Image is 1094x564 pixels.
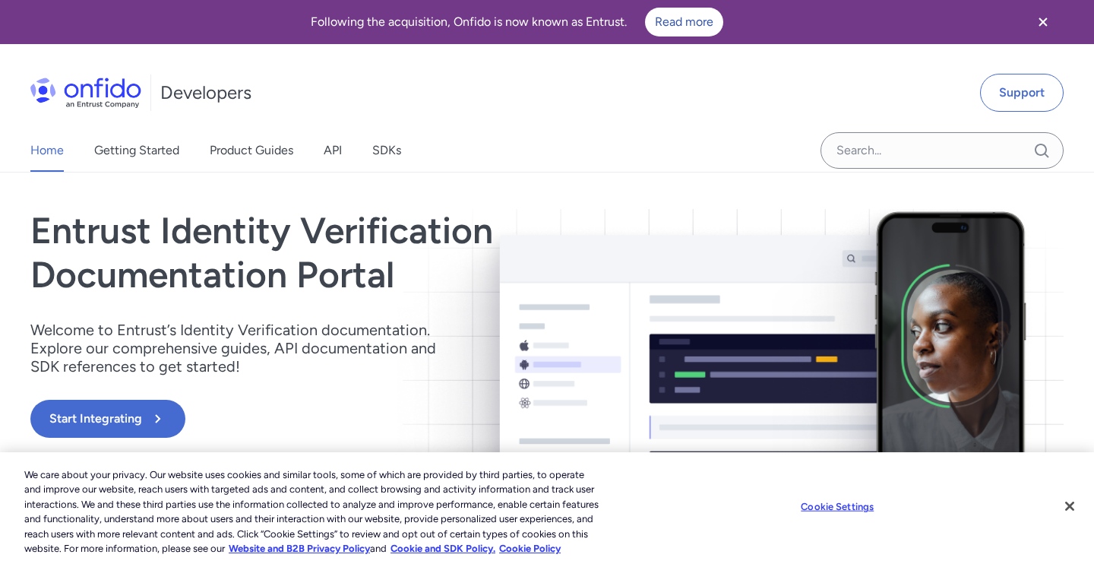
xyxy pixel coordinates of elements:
a: Cookie Policy [499,543,561,554]
h1: Entrust Identity Verification Documentation Portal [30,209,754,296]
a: Support [980,74,1064,112]
button: Start Integrating [30,400,185,438]
img: Onfido Logo [30,78,141,108]
div: Following the acquisition, Onfido is now known as Entrust. [18,8,1015,36]
a: Cookie and SDK Policy. [390,543,495,554]
a: More information about our cookie policy., opens in a new tab [229,543,370,554]
p: Welcome to Entrust’s Identity Verification documentation. Explore our comprehensive guides, API d... [30,321,456,375]
button: Cookie Settings [790,492,885,522]
a: Product Guides [210,129,293,172]
a: Home [30,129,64,172]
svg: Close banner [1034,13,1052,31]
input: Onfido search input field [820,132,1064,169]
a: Read more [645,8,723,36]
a: Start Integrating [30,400,754,438]
a: Getting Started [94,129,179,172]
button: Close [1053,490,1086,523]
button: Close banner [1015,3,1071,41]
div: We care about your privacy. Our website uses cookies and similar tools, some of which are provide... [24,467,602,556]
a: SDKs [372,129,401,172]
h1: Developers [160,81,251,105]
a: API [324,129,342,172]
